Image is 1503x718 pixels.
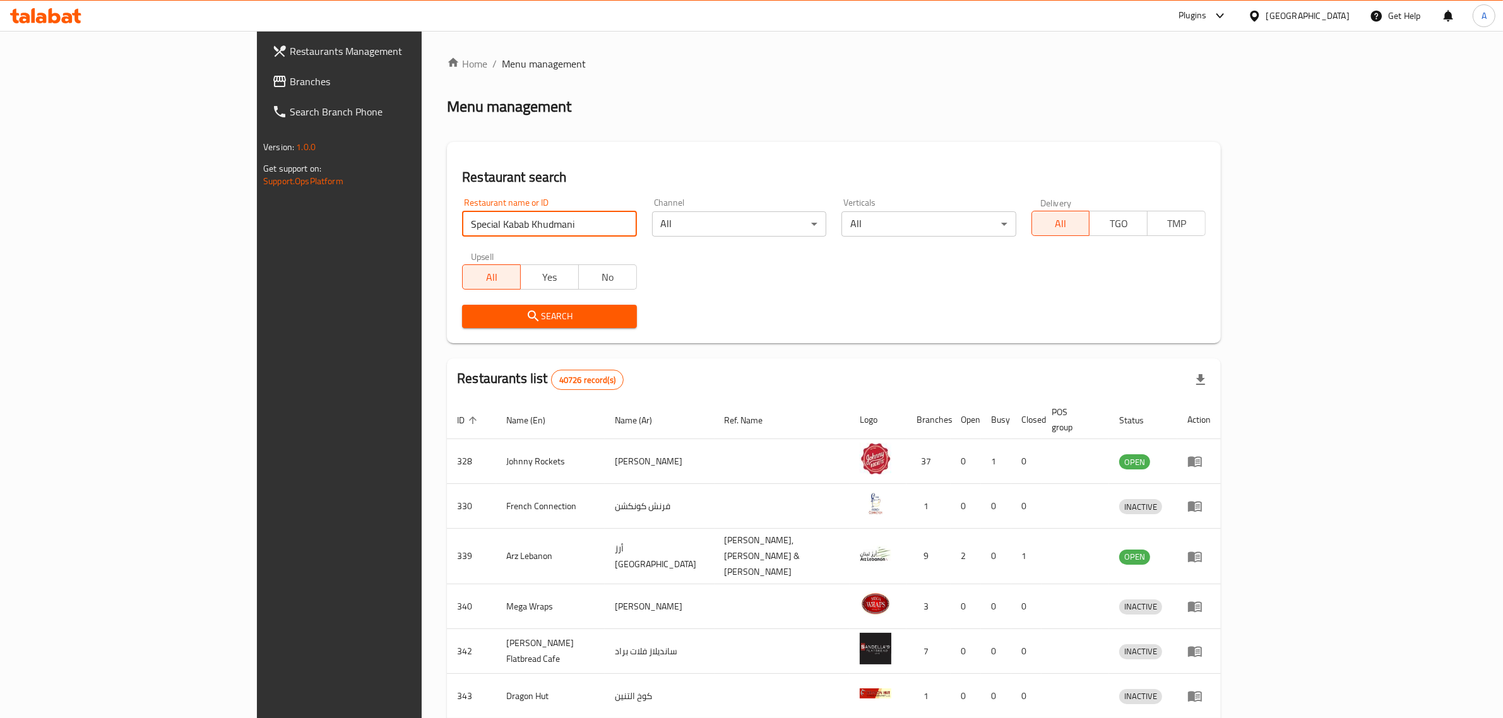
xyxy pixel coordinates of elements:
td: 7 [906,629,951,674]
td: 37 [906,439,951,484]
td: 2 [951,529,981,584]
th: Open [951,401,981,439]
div: Menu [1187,549,1211,564]
div: Menu [1187,454,1211,469]
img: Johnny Rockets [860,443,891,474]
td: [PERSON_NAME],[PERSON_NAME] & [PERSON_NAME] [715,529,850,584]
div: Menu [1187,644,1211,659]
th: Action [1177,401,1221,439]
button: TGO [1089,211,1148,236]
td: [PERSON_NAME] [605,584,715,629]
button: All [462,264,521,290]
td: 1 [906,484,951,529]
td: 0 [981,484,1011,529]
span: OPEN [1119,550,1150,564]
img: Sandella's Flatbread Cafe [860,633,891,664]
div: OPEN [1119,454,1150,469]
td: French Connection [496,484,605,529]
div: All [652,211,826,237]
label: Delivery [1040,198,1072,207]
span: Name (Ar) [615,413,668,428]
a: Support.OpsPlatform [263,173,343,189]
span: Status [1119,413,1160,428]
td: 0 [981,529,1011,584]
span: OPEN [1119,455,1150,469]
a: Search Branch Phone [262,97,508,127]
div: Menu [1187,599,1211,614]
span: INACTIVE [1119,500,1162,514]
span: Name (En) [506,413,562,428]
td: Arz Lebanon [496,529,605,584]
span: Branches [290,74,498,89]
nav: breadcrumb [447,56,1221,71]
button: No [578,264,637,290]
button: All [1031,211,1090,236]
button: TMP [1147,211,1206,236]
td: 0 [951,584,981,629]
span: Ref. Name [725,413,780,428]
td: Mega Wraps [496,584,605,629]
div: Export file [1185,365,1216,395]
span: Search Branch Phone [290,104,498,119]
span: 1.0.0 [296,139,316,155]
span: All [468,268,516,286]
span: Yes [526,268,574,286]
th: Closed [1011,401,1042,439]
h2: Restaurant search [462,168,1206,187]
span: ID [457,413,481,428]
h2: Menu management [447,97,571,117]
td: 0 [981,629,1011,674]
span: INACTIVE [1119,644,1162,659]
th: Branches [906,401,951,439]
a: Branches [262,66,508,97]
span: 40726 record(s) [552,374,623,386]
div: [GEOGRAPHIC_DATA] [1266,9,1350,23]
span: Version: [263,139,294,155]
td: 0 [1011,629,1042,674]
td: 0 [1011,484,1042,529]
div: OPEN [1119,550,1150,565]
span: INACTIVE [1119,689,1162,703]
td: 0 [951,484,981,529]
td: 3 [906,584,951,629]
span: POS group [1052,404,1094,435]
div: Menu [1187,498,1211,514]
span: No [584,268,632,286]
th: Logo [850,401,906,439]
span: INACTIVE [1119,599,1162,614]
h2: Restaurants list [457,369,624,390]
span: Menu management [502,56,586,71]
td: 1 [981,439,1011,484]
td: Johnny Rockets [496,439,605,484]
span: All [1037,215,1085,233]
div: All [841,211,1016,237]
img: Mega Wraps [860,588,891,620]
div: Total records count [551,370,624,390]
img: Dragon Hut [860,678,891,709]
td: أرز [GEOGRAPHIC_DATA] [605,529,715,584]
button: Search [462,305,636,328]
td: 0 [951,629,981,674]
div: INACTIVE [1119,599,1162,615]
td: [PERSON_NAME] [605,439,715,484]
td: سانديلاز فلات براد [605,629,715,674]
td: 0 [981,584,1011,629]
div: Menu [1187,688,1211,703]
td: 0 [1011,439,1042,484]
div: Plugins [1179,8,1206,23]
button: Yes [520,264,579,290]
img: Arz Lebanon [860,538,891,570]
div: INACTIVE [1119,499,1162,514]
span: Search [472,309,626,324]
span: Get support on: [263,160,321,177]
td: 1 [1011,529,1042,584]
span: A [1482,9,1487,23]
label: Upsell [471,252,494,261]
img: French Connection [860,488,891,519]
td: 0 [1011,584,1042,629]
td: [PERSON_NAME] Flatbread Cafe [496,629,605,674]
td: 9 [906,529,951,584]
span: TMP [1153,215,1201,233]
